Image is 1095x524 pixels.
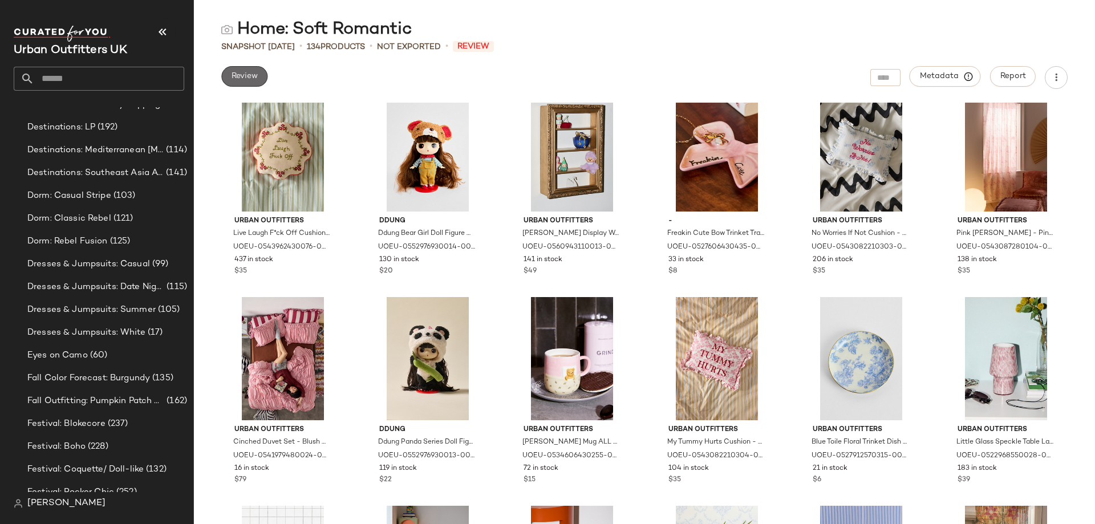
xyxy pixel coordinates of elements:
[27,417,106,430] span: Festival: Blokecore
[221,24,233,35] img: svg%3e
[813,216,910,226] span: Urban Outfitters
[27,440,86,453] span: Festival: Boho
[27,235,108,248] span: Dorm: Rebel Fusion
[514,297,630,420] img: 0534606430255_000_b
[27,372,150,385] span: Fall Color Forecast: Burgundy
[668,425,765,435] span: Urban Outfitters
[812,437,909,448] span: Blue Toile Floral Trinket Dish ALL at Urban Outfitters
[958,425,1055,435] span: Urban Outfitters
[668,464,709,474] span: 104 in stock
[14,26,111,42] img: cfy_white_logo.C9jOOHJF.svg
[522,451,619,461] span: UOEU-0534606430255-000-000
[956,451,1053,461] span: UOEU-0522968550028-000-020
[164,281,187,294] span: (115)
[27,258,150,271] span: Dresses & Jumpsuits: Casual
[812,242,909,253] span: UOEU-0543082210303-000-048
[667,437,764,448] span: My Tummy Hurts Cushion - Pink ALL at Urban Outfitters
[813,464,847,474] span: 21 in stock
[524,475,536,485] span: $15
[233,242,330,253] span: UOEU-0543962430076-000-080
[524,255,562,265] span: 141 in stock
[956,229,1053,239] span: Pink [PERSON_NAME] - Pink ALL at Urban Outfitters
[27,189,111,202] span: Dorm: Casual Stripe
[27,303,156,316] span: Dresses & Jumpsuits: Summer
[910,66,981,87] button: Metadata
[948,297,1064,420] img: 0522968550028_020_a2
[234,464,269,474] span: 16 in stock
[88,349,108,362] span: (60)
[114,486,137,499] span: (252)
[86,440,108,453] span: (228)
[234,425,331,435] span: Urban Outfitters
[27,281,164,294] span: Dresses & Jumpsuits: Date Night/ Night Out
[307,43,321,51] span: 134
[812,451,909,461] span: UOEU-0527912570315-000-000
[667,451,764,461] span: UOEU-0543082210304-000-066
[234,475,246,485] span: $79
[233,229,330,239] span: Live Laugh F*ck Off Cushion - Orange 35cm x 35cm at Urban Outfitters
[378,451,475,461] span: UOEU-0552976930013-000-000
[221,66,267,87] button: Review
[668,255,704,265] span: 33 in stock
[27,497,106,510] span: [PERSON_NAME]
[812,229,909,239] span: No Worries If Not Cushion - Light Blue ALL at Urban Outfitters
[524,464,558,474] span: 72 in stock
[14,44,127,56] span: Current Company Name
[27,144,164,157] span: Destinations: Mediterranean [MEDICAL_DATA]
[668,475,681,485] span: $35
[524,216,620,226] span: Urban Outfitters
[804,297,919,420] img: 0527912570315_000_a2
[234,255,273,265] span: 437 in stock
[144,463,167,476] span: (132)
[156,303,180,316] span: (105)
[668,216,765,226] span: -
[27,212,111,225] span: Dorm: Classic Rebel
[233,451,330,461] span: UOEU-0541979480024-000-068
[522,229,619,239] span: [PERSON_NAME] Display Wall Shelf - Gold L: 33.7cm x W: 11.4cm x H:50.2cm at Urban Outfitters
[919,71,971,82] span: Metadata
[813,475,821,485] span: $6
[958,464,997,474] span: 183 in stock
[1000,72,1026,81] span: Report
[958,255,997,265] span: 138 in stock
[27,395,164,408] span: Fall Outfitting: Pumpkin Patch Fits
[524,266,537,277] span: $49
[234,216,331,226] span: Urban Outfitters
[231,72,258,81] span: Review
[813,255,853,265] span: 206 in stock
[27,349,88,362] span: Eyes on Camo
[522,437,619,448] span: [PERSON_NAME] Mug ALL at Urban Outfitters
[299,40,302,54] span: •
[233,437,330,448] span: Cinched Duvet Set - Blush Double at Urban Outfitters
[958,266,970,277] span: $35
[659,297,774,420] img: 0543082210304_066_a2
[379,475,392,485] span: $22
[668,266,677,277] span: $8
[14,499,23,508] img: svg%3e
[234,266,247,277] span: $35
[164,166,187,180] span: (141)
[378,229,475,239] span: Ddung Bear Girl Doll Figure ALL at Urban Outfitters
[958,475,970,485] span: $39
[111,212,133,225] span: (121)
[164,144,187,157] span: (114)
[379,255,419,265] span: 130 in stock
[379,216,476,226] span: Ddung
[106,417,128,430] span: (237)
[221,18,412,41] div: Home: Soft Romantic
[111,189,136,202] span: (103)
[221,41,295,53] span: Snapshot [DATE]
[522,242,619,253] span: UOEU-0560943110013-000-070
[150,372,173,385] span: (135)
[27,486,114,499] span: Festival: Rocker Chic
[445,40,448,54] span: •
[164,395,187,408] span: (162)
[225,297,340,420] img: 0541979480024_068_a2
[379,425,476,435] span: Ddung
[956,242,1053,253] span: UOEU-0543087280104-000-066
[813,266,825,277] span: $35
[370,40,372,54] span: •
[379,464,417,474] span: 119 in stock
[307,41,365,53] div: Products
[379,266,393,277] span: $20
